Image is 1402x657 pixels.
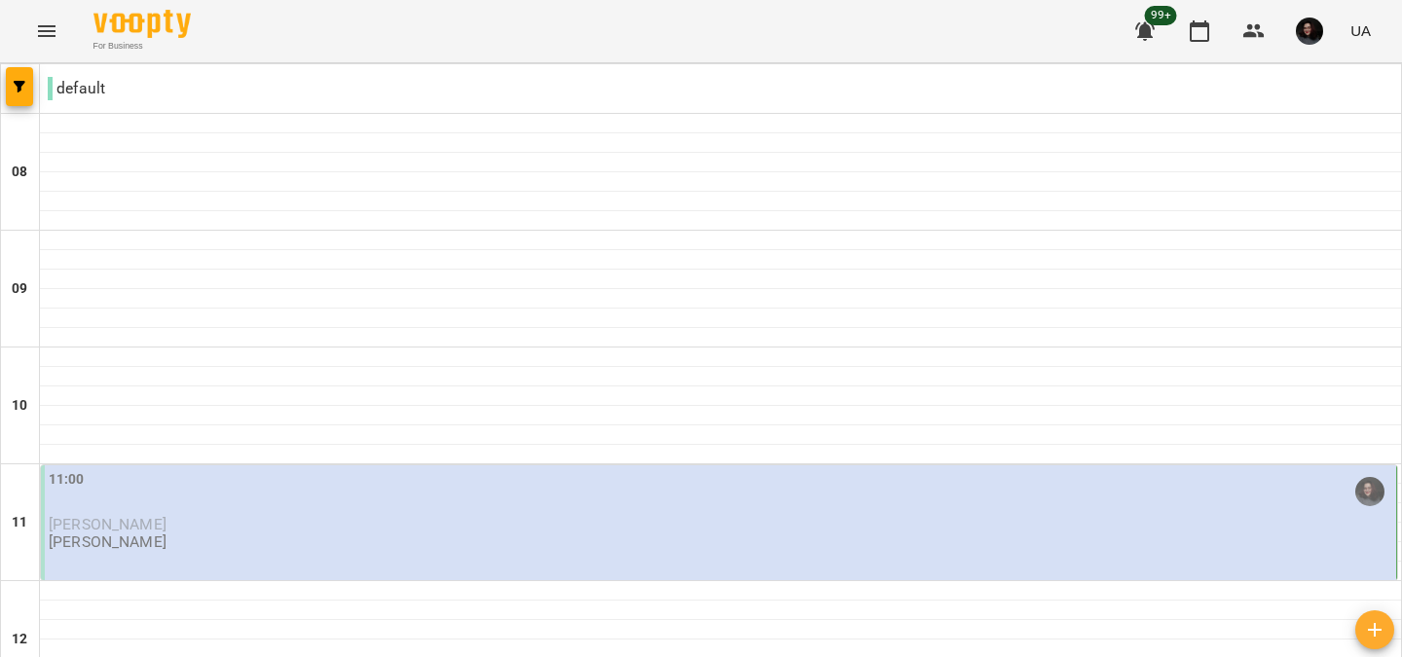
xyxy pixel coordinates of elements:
img: Voopty Logo [93,10,191,38]
img: 3b3145ad26fe4813cc7227c6ce1adc1c.jpg [1296,18,1323,45]
span: UA [1350,20,1371,41]
button: Створити урок [1355,610,1394,649]
p: [PERSON_NAME] [49,533,166,550]
h6: 11 [12,512,27,533]
h6: 10 [12,395,27,417]
p: default [48,77,105,100]
h6: 09 [12,278,27,300]
button: Menu [23,8,70,55]
h6: 08 [12,162,27,183]
h6: 12 [12,629,27,650]
span: [PERSON_NAME] [49,515,166,533]
img: Наталія Кобель [1355,477,1384,506]
span: For Business [93,40,191,53]
button: UA [1343,13,1379,49]
label: 11:00 [49,469,85,491]
span: 99+ [1145,6,1177,25]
